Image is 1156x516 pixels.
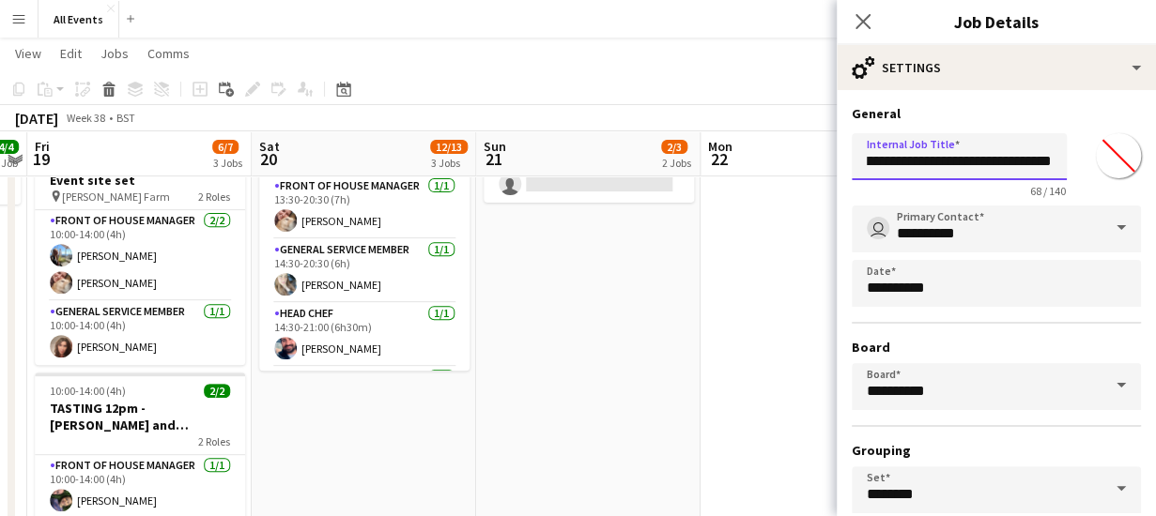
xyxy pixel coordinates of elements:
[116,111,135,125] div: BST
[35,138,50,155] span: Fri
[259,138,280,155] span: Sat
[8,41,49,66] a: View
[198,434,230,448] span: 2 Roles
[147,45,190,62] span: Comms
[259,93,470,371] app-job-card: 13:30-00:30 (11h) (Sun)12/13[PERSON_NAME] and [PERSON_NAME] x 85 AWF [PERSON_NAME] Farm8 RolesFro...
[15,109,58,128] div: [DATE]
[60,45,82,62] span: Edit
[62,111,109,125] span: Week 38
[484,138,506,155] span: Sun
[198,190,230,204] span: 2 Roles
[35,301,245,365] app-card-role: General service member1/110:00-14:00 (4h)[PERSON_NAME]
[837,9,1156,34] h3: Job Details
[62,190,170,204] span: [PERSON_NAME] Farm
[1015,184,1081,198] span: 68 / 140
[259,367,470,431] app-card-role: Second Chef1/1
[35,172,245,189] h3: Event site set
[204,384,230,398] span: 2/2
[661,140,687,154] span: 2/3
[256,148,280,170] span: 20
[35,400,245,433] h3: TASTING 12pm - [PERSON_NAME] and [PERSON_NAME] 2 ([DATE] [PERSON_NAME] Mill)
[431,156,467,170] div: 3 Jobs
[708,138,732,155] span: Mon
[259,303,470,367] app-card-role: Head Chef1/114:30-21:00 (6h30m)[PERSON_NAME]
[837,45,1156,90] div: Settings
[32,148,50,170] span: 19
[93,41,136,66] a: Jobs
[259,239,470,303] app-card-role: General service member1/114:30-20:30 (6h)[PERSON_NAME]
[705,148,732,170] span: 22
[852,442,1141,459] h3: Grouping
[212,140,239,154] span: 6/7
[852,105,1141,122] h3: General
[259,175,470,239] app-card-role: Front of House Manager1/113:30-20:30 (7h)[PERSON_NAME]
[53,41,89,66] a: Edit
[35,144,245,365] app-job-card: 10:00-14:00 (4h)3/3Event site set [PERSON_NAME] Farm2 RolesFront of House Manager2/210:00-14:00 (...
[140,41,197,66] a: Comms
[35,210,245,301] app-card-role: Front of House Manager2/210:00-14:00 (4h)[PERSON_NAME][PERSON_NAME]
[662,156,691,170] div: 2 Jobs
[213,156,242,170] div: 3 Jobs
[852,339,1141,356] h3: Board
[39,1,119,38] button: All Events
[430,140,468,154] span: 12/13
[100,45,129,62] span: Jobs
[481,148,506,170] span: 21
[50,384,126,398] span: 10:00-14:00 (4h)
[15,45,41,62] span: View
